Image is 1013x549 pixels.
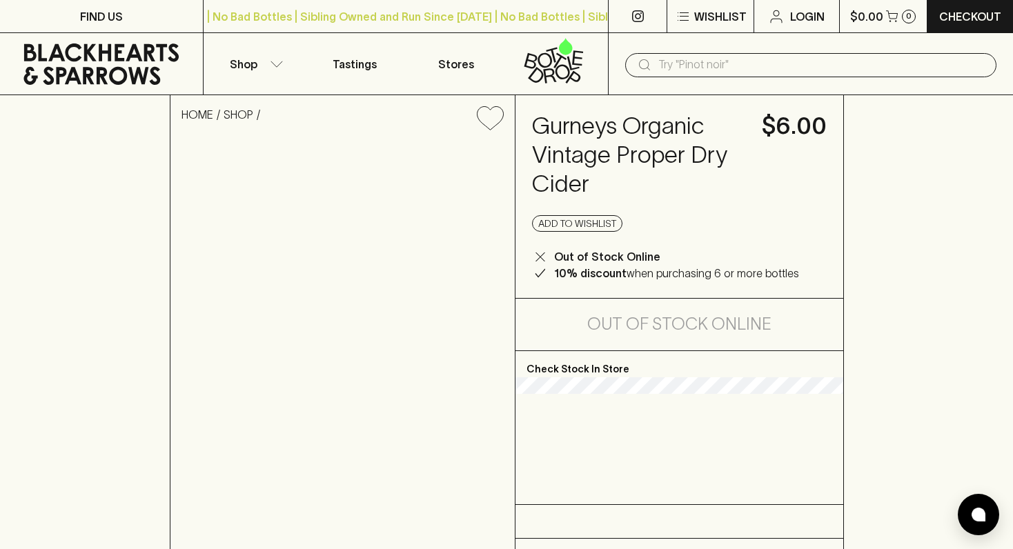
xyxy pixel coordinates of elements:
[972,508,985,521] img: bubble-icon
[438,56,474,72] p: Stores
[333,56,377,72] p: Tastings
[181,108,213,121] a: HOME
[850,8,883,25] p: $0.00
[554,265,799,281] p: when purchasing 6 or more bottles
[587,313,771,335] h5: Out of Stock Online
[406,33,507,94] a: Stores
[515,351,843,377] p: Check Stock In Store
[790,8,825,25] p: Login
[304,33,406,94] a: Tastings
[554,248,660,265] p: Out of Stock Online
[694,8,747,25] p: Wishlist
[906,12,912,20] p: 0
[224,108,253,121] a: SHOP
[532,215,622,232] button: Add to wishlist
[204,33,305,94] button: Shop
[658,54,985,76] input: Try "Pinot noir"
[554,267,627,279] b: 10% discount
[939,8,1001,25] p: Checkout
[762,112,827,141] h4: $6.00
[532,112,745,199] h4: Gurneys Organic Vintage Proper Dry Cider
[471,101,509,136] button: Add to wishlist
[230,56,257,72] p: Shop
[80,8,123,25] p: FIND US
